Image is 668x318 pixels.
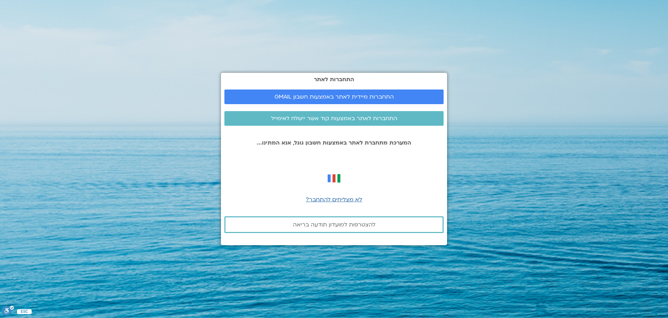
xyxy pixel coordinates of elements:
span: התחברות לאתר באמצעות קוד אשר יישלח לאימייל [271,115,397,122]
span: התחברות מיידית לאתר באמצעות חשבון GMAIL [275,94,394,100]
a: התחברות לאתר באמצעות קוד אשר יישלח לאימייל [224,111,444,126]
span: להצטרפות למועדון תודעה בריאה [293,222,375,228]
p: המערכת מתחברת לאתר באמצעות חשבון גוגל, אנא המתינו... [224,140,444,146]
a: להצטרפות למועדון תודעה בריאה [224,216,444,233]
a: התחברות מיידית לאתר באמצעות חשבון GMAIL [224,90,444,104]
a: לא מצליחים להתחבר? [306,196,362,203]
h2: התחברות לאתר [224,76,444,83]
